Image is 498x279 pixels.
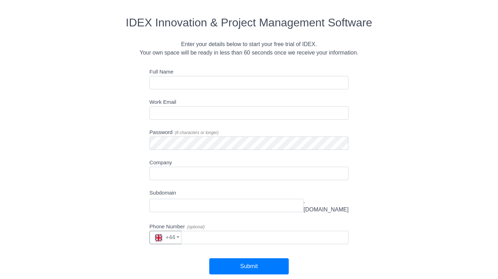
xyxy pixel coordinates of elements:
label: Subdomain [149,189,176,197]
button: +44 [149,231,181,244]
div: Enter your details below to start your free trial of IDEX. [25,40,473,49]
label: Full Name [149,68,173,76]
label: Company [149,159,172,167]
span: ( optional ) [187,224,205,229]
label: Work Email [149,98,176,106]
label: Password [149,128,219,137]
img: gb.5db9fea0.svg [155,234,162,241]
label: Phone Number [149,223,205,231]
h2: IDEX Innovation & Project Management Software [25,16,473,29]
span: ( 8 characters or longer ) [175,130,219,135]
span: +44 [155,234,175,240]
div: Your own space will be ready in less than 60 seconds once we receive your information. [25,49,473,57]
span: .[DOMAIN_NAME] [304,197,349,214]
button: Submit [209,258,289,274]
